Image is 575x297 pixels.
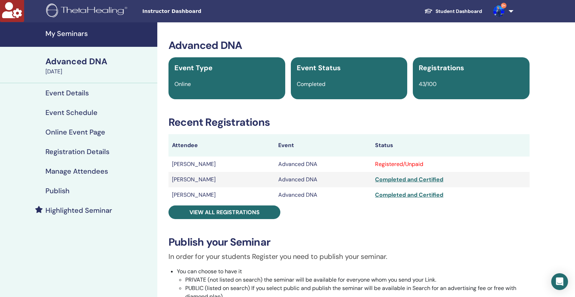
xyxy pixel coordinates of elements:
span: Completed [297,80,325,88]
div: [DATE] [45,67,153,76]
img: graduation-cap-white.svg [424,8,433,14]
h3: Recent Registrations [168,116,530,129]
th: Attendee [168,134,275,157]
img: default.jpg [493,6,504,17]
td: [PERSON_NAME] [168,172,275,187]
h4: Online Event Page [45,128,105,136]
a: Student Dashboard [419,5,488,18]
td: [PERSON_NAME] [168,157,275,172]
div: Registered/Unpaid [375,160,526,168]
td: Advanced DNA [275,172,372,187]
h4: Event Details [45,89,89,97]
th: Event [275,134,372,157]
span: 43/100 [419,80,437,88]
h4: Registration Details [45,147,109,156]
h3: Publish your Seminar [168,236,530,248]
span: Instructor Dashboard [142,8,247,15]
th: Status [372,134,529,157]
td: [PERSON_NAME] [168,187,275,203]
span: Registrations [419,63,464,72]
h4: My Seminars [45,29,153,38]
img: logo.png [46,3,130,19]
div: Completed and Certified [375,175,526,184]
span: Online [174,80,191,88]
div: Open Intercom Messenger [551,273,568,290]
a: Advanced DNA[DATE] [41,56,157,76]
td: Advanced DNA [275,157,372,172]
h4: Publish [45,187,70,195]
h4: Event Schedule [45,108,98,117]
h4: Manage Attendees [45,167,108,175]
span: View all registrations [189,209,260,216]
p: In order for your students Register you need to publish your seminar. [168,251,530,262]
div: Completed and Certified [375,191,526,199]
li: PRIVATE (not listed on search) the seminar will be available for everyone whom you send your Link. [185,276,530,284]
span: 9+ [501,3,506,8]
div: Advanced DNA [45,56,153,67]
a: View all registrations [168,205,280,219]
td: Advanced DNA [275,187,372,203]
h4: Highlighted Seminar [45,206,112,215]
span: Event Status [297,63,341,72]
h3: Advanced DNA [168,39,530,52]
span: Event Type [174,63,213,72]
